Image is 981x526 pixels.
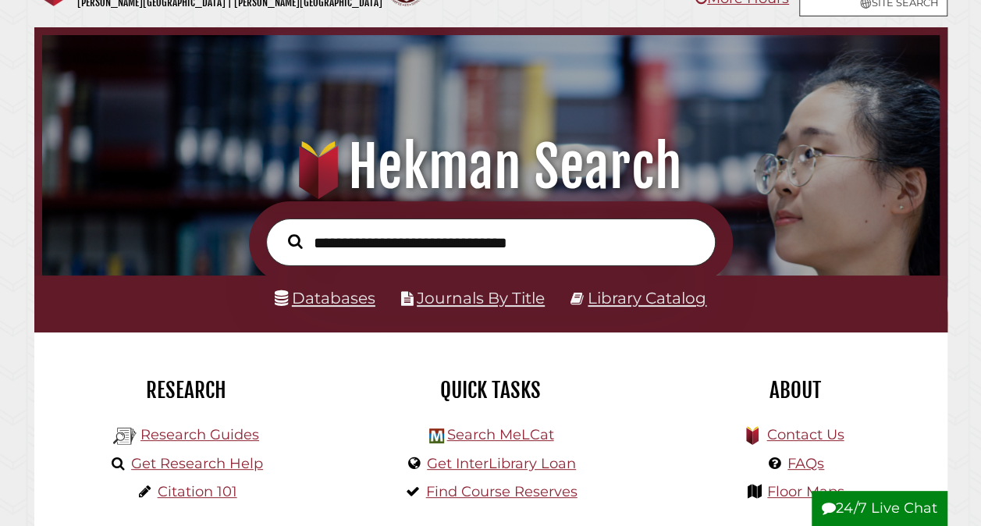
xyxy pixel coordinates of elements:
[429,428,444,443] img: Hekman Library Logo
[46,377,327,403] h2: Research
[446,426,553,443] a: Search MeLCat
[655,377,936,403] h2: About
[131,455,263,472] a: Get Research Help
[427,455,576,472] a: Get InterLibrary Loan
[350,377,631,403] h2: Quick Tasks
[56,133,924,201] h1: Hekman Search
[158,483,237,500] a: Citation 101
[787,455,824,472] a: FAQs
[588,289,706,307] a: Library Catalog
[766,426,844,443] a: Contact Us
[417,289,545,307] a: Journals By Title
[275,289,375,307] a: Databases
[140,426,259,443] a: Research Guides
[767,483,844,500] a: Floor Maps
[280,230,311,253] button: Search
[113,425,137,448] img: Hekman Library Logo
[288,233,303,249] i: Search
[426,483,578,500] a: Find Course Reserves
